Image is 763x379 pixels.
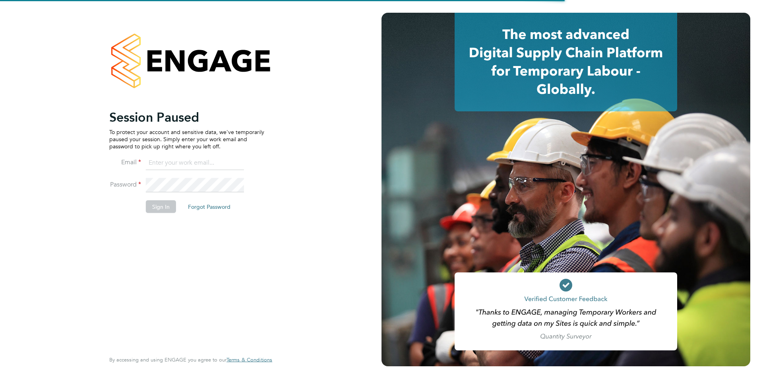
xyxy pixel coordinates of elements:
a: Terms & Conditions [227,357,272,363]
h2: Session Paused [109,109,264,125]
label: Password [109,180,141,189]
button: Forgot Password [182,200,237,213]
input: Enter your work email... [146,156,244,170]
button: Sign In [146,200,176,213]
label: Email [109,158,141,166]
p: To protect your account and sensitive data, we've temporarily paused your session. Simply enter y... [109,128,264,150]
span: By accessing and using ENGAGE you agree to our [109,356,272,363]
